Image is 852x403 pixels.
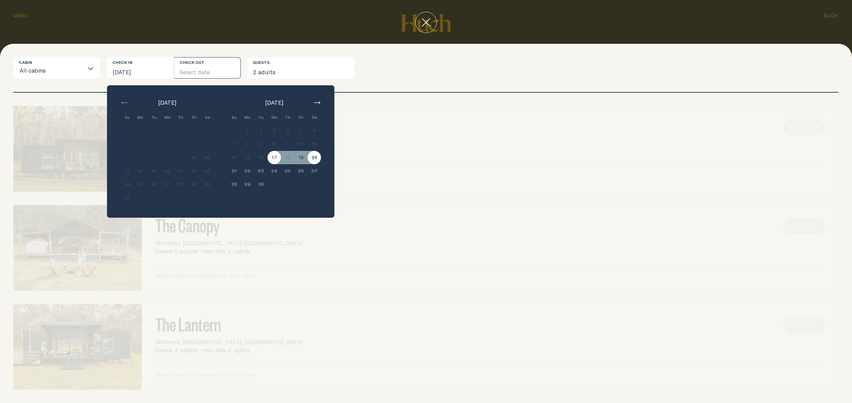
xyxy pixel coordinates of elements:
span: [DATE] [265,99,283,107]
button: 14 [174,151,187,164]
span: [DATE] [158,99,176,107]
div: Fri [294,111,308,124]
span: All cabins [19,63,46,78]
button: 5 [147,137,161,151]
button: 10 [120,151,134,164]
button: 11 [281,137,294,151]
button: 10 [268,137,281,151]
button: 12 [294,137,308,151]
button: 8 [187,137,201,151]
button: 24 [120,178,134,191]
button: 2 adults [247,57,354,79]
button: 16 [201,151,214,164]
button: 23 [201,164,214,178]
button: 9 [201,137,214,151]
div: Sa [201,111,214,124]
button: 28 [227,178,241,191]
button: 3 [268,124,281,137]
button: 3 [120,137,134,151]
button: 2 [254,124,268,137]
button: 9 [254,137,268,151]
button: [DATE] [107,57,174,79]
button: 27 [308,164,321,178]
button: 21 [174,164,187,178]
button: 22 [187,164,201,178]
div: Mo [134,111,147,124]
button: 13 [161,151,174,164]
button: 1 [187,124,201,137]
button: 1 [241,124,254,137]
button: 4 [281,124,294,137]
button: 26 [294,164,308,178]
button: 18 [134,164,147,178]
div: Search for option [13,57,100,79]
button: 29 [241,178,254,191]
button: 13 [308,137,321,151]
button: 25 [281,164,294,178]
button: 28 [174,178,187,191]
div: We [268,111,281,124]
button: 22 [241,164,254,178]
button: 5 [294,124,308,137]
button: 11 [134,151,147,164]
button: 17 [268,151,281,164]
div: Mo [241,111,254,124]
button: 20 [308,151,321,164]
button: 16 [254,151,268,164]
div: Su [120,111,134,124]
button: 4 [134,137,147,151]
button: close [415,12,437,33]
button: 2 [201,124,214,137]
div: Th [281,111,294,124]
button: 18 [281,151,294,164]
input: Search for option [46,64,84,78]
div: We [161,111,174,124]
button: 23 [254,164,268,178]
button: 21 [227,164,241,178]
div: Tu [254,111,268,124]
button: 15 [187,151,201,164]
button: 7 [174,137,187,151]
button: 19 [147,164,161,178]
button: 30 [254,178,268,191]
div: Tu [147,111,161,124]
button: 27 [161,178,174,191]
div: Th [174,111,187,124]
button: 6 [308,124,321,137]
button: 14 [227,151,241,164]
button: 6 [161,137,174,151]
button: 30 [201,178,214,191]
button: 25 [134,178,147,191]
button: 15 [241,151,254,164]
div: Su [227,111,241,124]
button: 19 [294,151,308,164]
button: 26 [147,178,161,191]
button: Select date [174,57,241,79]
button: 31 [120,191,134,204]
div: Sa [308,111,321,124]
button: 7 [227,137,241,151]
button: 24 [268,164,281,178]
div: Fri [187,111,201,124]
button: 20 [161,164,174,178]
button: 12 [147,151,161,164]
label: Guests [253,60,270,65]
button: 29 [187,178,201,191]
button: 17 [120,164,134,178]
button: 8 [241,137,254,151]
